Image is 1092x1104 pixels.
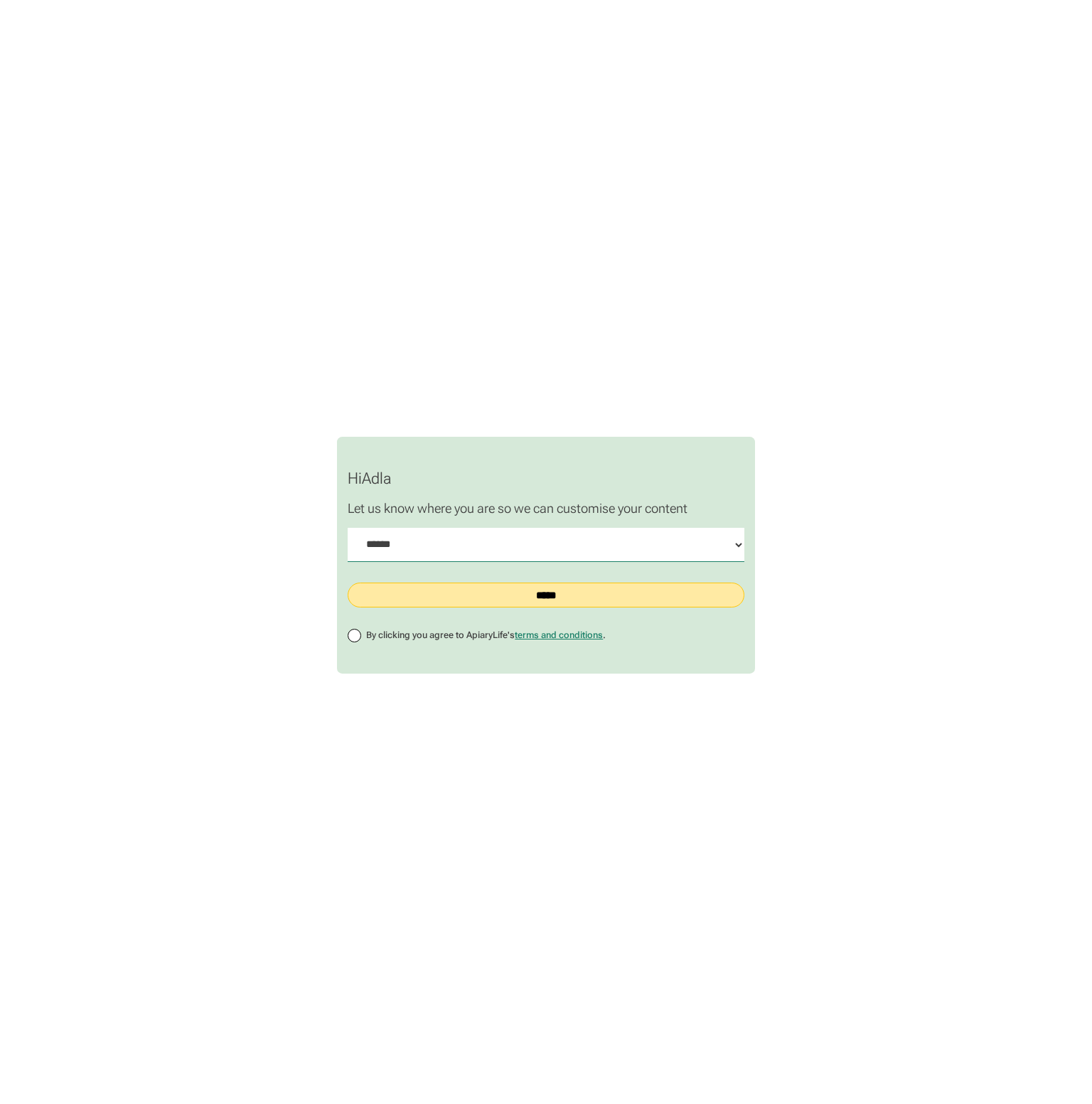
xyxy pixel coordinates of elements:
[515,630,603,640] a: terms and conditions
[348,469,744,489] p: Hi
[337,437,755,673] form: verify-tcs
[366,630,606,641] span: By clicking you agree to ApiaryLife's .
[362,469,391,487] span: Adla
[348,501,744,517] p: Let us know where you are so we can customise your content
